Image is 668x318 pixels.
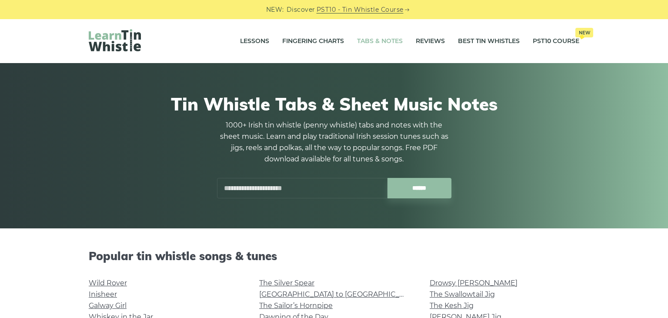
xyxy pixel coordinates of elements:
[217,120,451,165] p: 1000+ Irish tin whistle (penny whistle) tabs and notes with the sheet music. Learn and play tradi...
[282,30,344,52] a: Fingering Charts
[416,30,445,52] a: Reviews
[357,30,403,52] a: Tabs & Notes
[458,30,520,52] a: Best Tin Whistles
[430,301,474,310] a: The Kesh Jig
[89,94,579,114] h1: Tin Whistle Tabs & Sheet Music Notes
[259,301,333,310] a: The Sailor’s Hornpipe
[89,249,579,263] h2: Popular tin whistle songs & tunes
[259,290,420,298] a: [GEOGRAPHIC_DATA] to [GEOGRAPHIC_DATA]
[259,279,314,287] a: The Silver Spear
[533,30,579,52] a: PST10 CourseNew
[240,30,269,52] a: Lessons
[89,290,117,298] a: Inisheer
[89,279,127,287] a: Wild Rover
[430,279,518,287] a: Drowsy [PERSON_NAME]
[89,29,141,51] img: LearnTinWhistle.com
[89,301,127,310] a: Galway Girl
[575,28,593,37] span: New
[430,290,495,298] a: The Swallowtail Jig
